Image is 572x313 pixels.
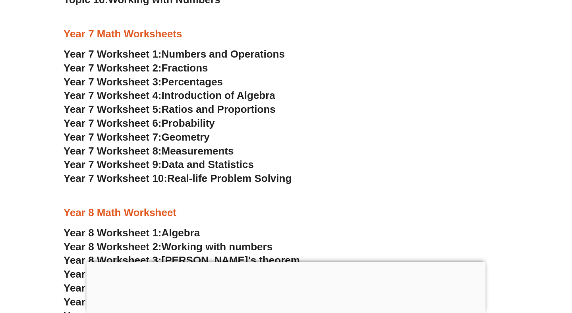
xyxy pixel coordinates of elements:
a: Year 8 Worksheet 1:Algebra [64,227,200,239]
span: Introduction of Algebra [162,89,275,101]
a: Year 8 Worksheet 4:Probability [64,268,215,280]
span: Year 8 Worksheet 2: [64,241,162,253]
span: Year 8 Worksheet 5: [64,282,162,294]
a: Year 7 Worksheet 4:Introduction of Algebra [64,89,275,101]
span: Ratios and Proportions [162,103,276,115]
span: Working with numbers [162,241,273,253]
a: Year 8 Worksheet 6:Equations [64,296,211,308]
span: Year 8 Worksheet 6: [64,296,162,308]
span: Numbers and Operations [162,48,285,60]
a: Year 8 Worksheet 5:Fractions and Percentages [64,282,294,294]
span: Year 8 Worksheet 1: [64,227,162,239]
a: Year 7 Worksheet 2:Fractions [64,62,208,74]
span: [PERSON_NAME]'s theorem [162,254,300,266]
span: Year 7 Worksheet 10: [64,172,167,184]
span: Geometry [162,131,210,143]
span: Data and Statistics [162,158,254,170]
span: Percentages [162,76,223,88]
span: Probability [162,117,215,129]
a: Year 7 Worksheet 3:Percentages [64,76,223,88]
span: Fractions [162,62,208,74]
span: Algebra [162,227,200,239]
a: Year 7 Worksheet 8:Measurements [64,145,234,157]
a: Year 8 Worksheet 2:Working with numbers [64,241,272,253]
span: Year 8 Worksheet 4: [64,268,162,280]
span: Measurements [162,145,234,157]
h3: Year 7 Math Worksheets [64,27,508,41]
span: Year 7 Worksheet 3: [64,76,162,88]
a: Year 7 Worksheet 7:Geometry [64,131,210,143]
span: Year 7 Worksheet 6: [64,117,162,129]
span: Year 7 Worksheet 1: [64,48,162,60]
span: Year 8 Worksheet 3: [64,254,162,266]
a: Year 8 Worksheet 3:[PERSON_NAME]'s theorem [64,254,300,266]
span: Year 7 Worksheet 4: [64,89,162,101]
a: Year 7 Worksheet 5:Ratios and Proportions [64,103,276,115]
span: Year 7 Worksheet 9: [64,158,162,170]
span: Real-life Problem Solving [167,172,292,184]
span: Year 7 Worksheet 2: [64,62,162,74]
a: Year 7 Worksheet 1:Numbers and Operations [64,48,285,60]
h3: Year 8 Math Worksheet [64,206,508,220]
span: Year 7 Worksheet 8: [64,145,162,157]
iframe: Chat Widget [436,223,572,313]
iframe: Advertisement [87,262,486,311]
a: Year 7 Worksheet 6:Probability [64,117,215,129]
span: Year 7 Worksheet 7: [64,131,162,143]
span: Year 7 Worksheet 5: [64,103,162,115]
a: Year 7 Worksheet 9:Data and Statistics [64,158,254,170]
a: Year 7 Worksheet 10:Real-life Problem Solving [64,172,292,184]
